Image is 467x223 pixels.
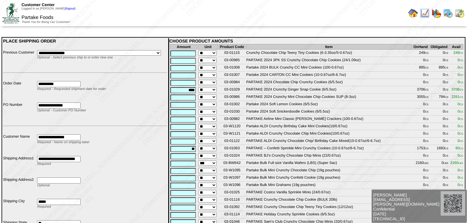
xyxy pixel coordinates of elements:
[450,161,463,165] span: 2160
[412,87,429,94] td: 3706
[460,96,463,98] span: CS
[458,175,463,180] span: 0
[37,205,51,209] span: Required
[373,207,441,211] span: Confidential
[219,94,245,101] td: 03-00986
[429,65,449,72] td: 895
[412,50,429,57] td: 249
[246,204,412,211] td: PARTAKE Crunchy Chocolate Chip Teeny Tiny Cookies (12/12oz)
[412,124,429,130] td: 0
[445,147,448,150] span: CS
[219,153,245,160] td: 03-01024
[425,59,428,62] span: CS
[246,102,412,108] td: Partake 2024 Soft Lemon Cookies (6/5.5oz)
[412,160,429,167] td: 2160
[3,177,36,198] td: Shipping Address2
[412,182,429,189] td: 0
[169,39,464,43] div: CHOOSE PRODUCT AMOUNTS
[219,58,245,64] td: 03-00985
[445,184,448,187] span: CS
[219,138,245,145] td: 03-01122
[456,146,463,150] span: 60
[445,96,448,98] span: CS
[170,44,198,50] th: Amount
[445,118,448,121] span: CS
[425,154,428,157] span: CS
[458,139,463,143] span: 0
[425,52,428,54] span: CS
[460,110,463,113] span: CS
[246,109,412,116] td: Partake 2024 Soft Snickerdoodle Cookies (6/5.5oz)
[425,88,428,91] span: CS
[429,87,449,94] td: 0
[445,81,448,84] span: CS
[37,56,113,59] span: Optional - Select previous ship to or enter new one
[429,44,449,50] th: Obligated
[246,116,412,123] td: PARTAKE Airline Mini Classic [PERSON_NAME] Crackers (100-0.67oz)
[246,44,412,50] th: Item
[412,94,429,101] td: 3055
[445,88,448,91] span: CS
[246,182,412,189] td: Partake Bulk Mini Grahams (19g pouches)
[429,109,449,116] td: 0
[460,132,463,135] span: CS
[445,154,448,157] span: CS
[412,131,429,138] td: 0
[429,116,449,123] td: 0
[451,87,463,91] span: 3706
[445,140,448,143] span: CS
[425,147,428,150] span: CS
[219,182,245,189] td: 03-W1096
[412,175,429,182] td: 0
[425,74,428,76] span: CS
[420,8,430,18] img: line_graph.gif
[445,177,448,179] span: CS
[429,146,449,152] td: 1693
[65,7,75,10] a: (logout)
[373,212,441,216] span: [DATE]
[429,94,449,101] td: 794
[246,87,412,94] td: PARTAKE 2024 Crunchy Ginger Snap Cookie (6/5.5oz)
[246,65,412,72] td: Partake 2024 BULK Crunchy CC Mini Cookies (100-0.67oz)
[429,50,449,57] td: 0
[455,8,465,18] img: calendarinout.gif
[425,125,428,128] span: CS
[3,39,167,43] div: PLACE SHIPPING ORDER
[412,80,429,86] td: 0
[3,81,36,102] td: Order Date
[412,65,429,72] td: 895
[458,124,463,128] span: 0
[412,44,429,50] th: OnHand
[3,102,36,123] td: PO Number
[460,154,463,157] span: CS
[246,138,412,145] td: PARTAKE ALDI Crunchy Chocolate Chip/ Birthday Cake Mixed(10-0.67oz/6-6.7oz)
[425,169,428,172] span: CS
[246,175,412,182] td: Partake Bulk Mini Crunchy Confetti Cookie (19g pouches)
[219,80,245,86] td: 03-00984
[425,118,428,121] span: CS
[3,134,36,155] td: Customer Name
[412,168,429,174] td: 0
[412,102,429,108] td: 0
[246,94,412,101] td: PARTAKE 2024 Crunchy Mini Chocolate Chip Cookies SUP (8-3oz)
[460,66,463,69] span: CS
[37,140,89,144] span: Required - Name on shipping label
[425,184,428,187] span: CS
[373,217,441,221] span: [TECHNICAL_ID]
[21,15,53,20] span: Partake Foods
[429,182,449,189] td: 0
[219,87,245,94] td: 03-01029
[219,109,245,116] td: 03-01030
[425,81,428,84] span: CS
[373,193,441,206] span: [PERSON_NAME][EMAIL_ADDRESS][PERSON_NAME][DOMAIN_NAME]
[460,103,463,106] span: CS
[246,168,412,174] td: Partake Bulk Mini Crunchy Chocolate Chip (19g pouches)
[429,72,449,79] td: 0
[443,8,453,18] img: calendarprod.gif
[37,184,50,187] span: Optional
[429,175,449,182] td: 0
[445,66,448,69] span: CS
[412,116,429,123] td: 0
[429,102,449,108] td: 0
[37,162,51,166] span: Required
